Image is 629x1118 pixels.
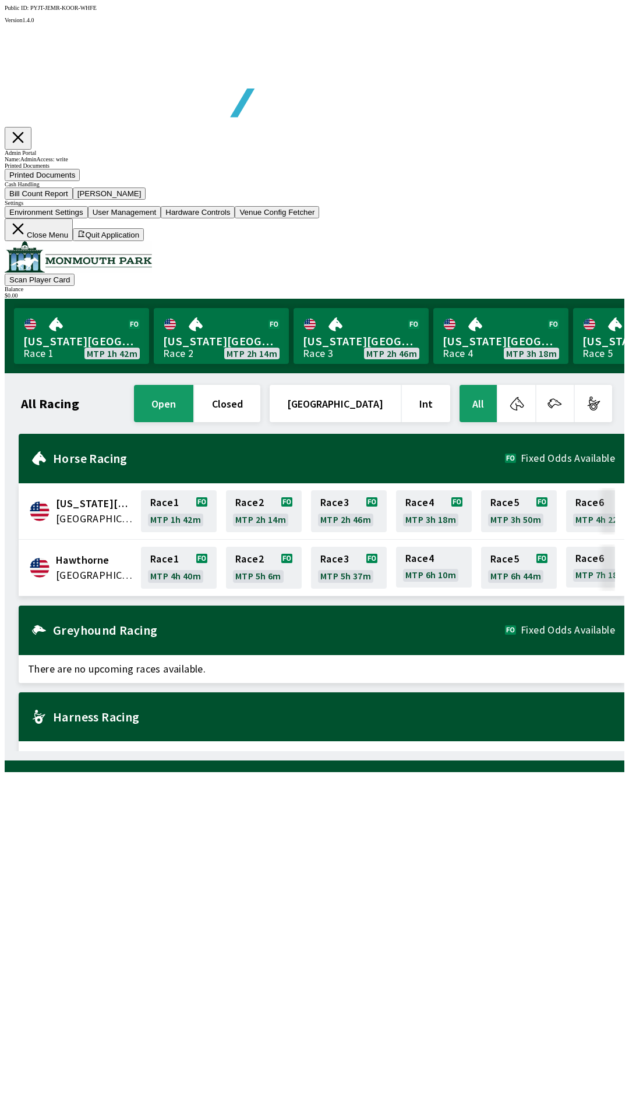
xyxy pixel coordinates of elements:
[5,169,80,181] button: Printed Documents
[235,498,264,507] span: Race 2
[5,156,624,162] div: Name: Admin Access: write
[396,490,472,532] a: Race4MTP 3h 18m
[150,571,201,581] span: MTP 4h 40m
[443,334,559,349] span: [US_STATE][GEOGRAPHIC_DATA]
[294,308,429,364] a: [US_STATE][GEOGRAPHIC_DATA]Race 3MTP 2h 46m
[163,349,193,358] div: Race 2
[366,349,417,358] span: MTP 2h 46m
[134,385,193,422] button: open
[5,187,73,200] button: Bill Count Report
[5,181,624,187] div: Cash Handling
[5,241,152,273] img: venue logo
[226,547,302,589] a: Race2MTP 5h 6m
[23,349,54,358] div: Race 1
[14,308,149,364] a: [US_STATE][GEOGRAPHIC_DATA]Race 1MTP 1h 42m
[443,349,473,358] div: Race 4
[5,5,624,11] div: Public ID:
[490,515,541,524] span: MTP 3h 50m
[56,568,134,583] span: United States
[490,498,519,507] span: Race 5
[311,547,387,589] a: Race3MTP 5h 37m
[53,625,505,635] h2: Greyhound Racing
[5,200,624,206] div: Settings
[5,150,624,156] div: Admin Portal
[320,498,349,507] span: Race 3
[56,511,134,526] span: United States
[235,571,281,581] span: MTP 5h 6m
[521,625,615,635] span: Fixed Odds Available
[270,385,401,422] button: [GEOGRAPHIC_DATA]
[402,385,450,422] button: Int
[19,655,624,683] span: There are no upcoming races available.
[87,349,137,358] span: MTP 1h 42m
[161,206,235,218] button: Hardware Controls
[320,515,371,524] span: MTP 2h 46m
[227,349,277,358] span: MTP 2h 14m
[31,23,366,146] img: global tote logo
[311,490,387,532] a: Race3MTP 2h 46m
[320,554,349,564] span: Race 3
[195,385,260,422] button: closed
[575,498,604,507] span: Race 6
[73,228,144,241] button: Quit Application
[405,498,434,507] span: Race 4
[53,454,505,463] h2: Horse Racing
[405,515,456,524] span: MTP 3h 18m
[21,399,79,408] h1: All Racing
[575,570,626,579] span: MTP 7h 18m
[506,349,557,358] span: MTP 3h 18m
[433,308,568,364] a: [US_STATE][GEOGRAPHIC_DATA]Race 4MTP 3h 18m
[5,206,88,218] button: Environment Settings
[141,490,217,532] a: Race1MTP 1h 42m
[150,515,201,524] span: MTP 1h 42m
[5,292,624,299] div: $ 0.00
[405,570,456,579] span: MTP 6h 10m
[226,490,302,532] a: Race2MTP 2h 14m
[30,5,97,11] span: PYJT-JEMR-KOOR-WHFE
[303,334,419,349] span: [US_STATE][GEOGRAPHIC_DATA]
[582,349,613,358] div: Race 5
[235,554,264,564] span: Race 2
[405,554,434,563] span: Race 4
[88,206,161,218] button: User Management
[154,308,289,364] a: [US_STATE][GEOGRAPHIC_DATA]Race 2MTP 2h 14m
[19,741,624,769] span: There are no upcoming races available.
[521,454,615,463] span: Fixed Odds Available
[53,712,615,721] h2: Harness Racing
[5,218,73,241] button: Close Menu
[141,547,217,589] a: Race1MTP 4h 40m
[575,554,604,563] span: Race 6
[163,334,280,349] span: [US_STATE][GEOGRAPHIC_DATA]
[150,498,179,507] span: Race 1
[5,17,624,23] div: Version 1.4.0
[5,162,624,169] div: Printed Documents
[56,553,134,568] span: Hawthorne
[481,490,557,532] a: Race5MTP 3h 50m
[5,286,624,292] div: Balance
[490,571,541,581] span: MTP 6h 44m
[460,385,497,422] button: All
[481,547,557,589] a: Race5MTP 6h 44m
[23,334,140,349] span: [US_STATE][GEOGRAPHIC_DATA]
[575,515,626,524] span: MTP 4h 22m
[303,349,333,358] div: Race 3
[56,496,134,511] span: Delaware Park
[235,515,286,524] span: MTP 2h 14m
[320,571,371,581] span: MTP 5h 37m
[490,554,519,564] span: Race 5
[150,554,179,564] span: Race 1
[5,274,75,286] button: Scan Player Card
[396,547,472,589] a: Race4MTP 6h 10m
[235,206,319,218] button: Venue Config Fetcher
[73,187,146,200] button: [PERSON_NAME]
